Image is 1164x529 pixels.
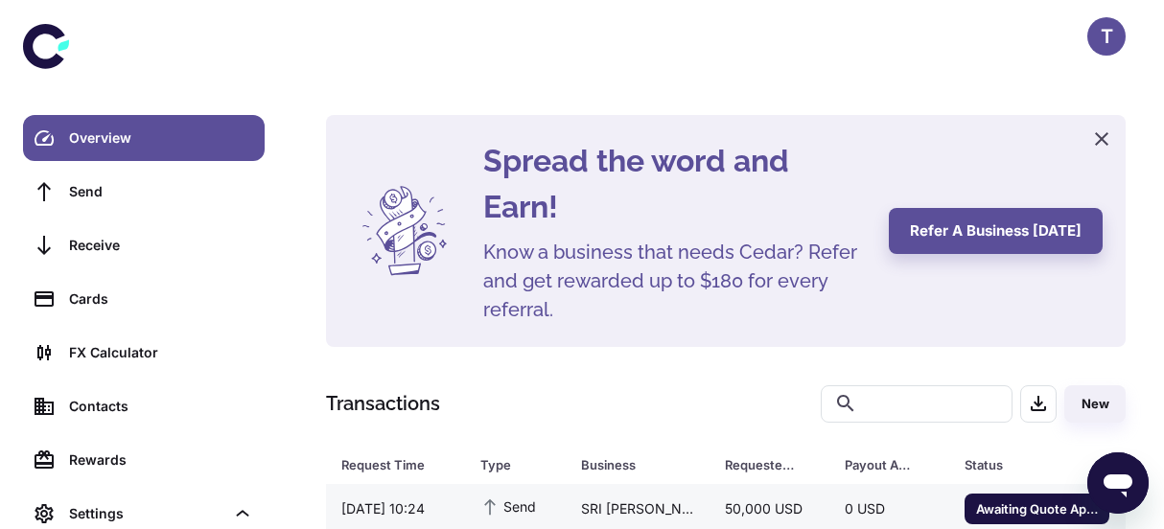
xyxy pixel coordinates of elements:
[341,451,432,478] div: Request Time
[710,491,829,527] div: 50,000 USD
[23,383,265,429] a: Contacts
[341,451,457,478] span: Request Time
[69,235,253,256] div: Receive
[23,115,265,161] a: Overview
[69,288,253,310] div: Cards
[23,330,265,376] a: FX Calculator
[483,138,866,230] h4: Spread the word and Earn!
[965,498,1109,517] span: Awaiting Quote Approval
[69,396,253,417] div: Contacts
[69,127,253,149] div: Overview
[965,451,1084,478] div: Status
[725,451,822,478] span: Requested Amount
[69,503,224,524] div: Settings
[1064,385,1126,423] button: New
[725,451,797,478] div: Requested Amount
[326,389,440,418] h1: Transactions
[1087,452,1149,514] iframe: Button to launch messaging window
[69,342,253,363] div: FX Calculator
[23,276,265,322] a: Cards
[566,491,710,527] div: SRI [PERSON_NAME] TRADING HOUSE.
[69,181,253,202] div: Send
[23,169,265,215] a: Send
[483,238,866,324] h5: Know a business that needs Cedar? Refer and get rewarded up to $180 for every referral.
[480,451,533,478] div: Type
[326,491,465,527] div: [DATE] 10:24
[23,437,265,483] a: Rewards
[1087,17,1126,56] button: T
[23,222,265,268] a: Receive
[965,451,1109,478] span: Status
[69,449,253,471] div: Rewards
[889,208,1103,254] button: Refer a business [DATE]
[829,491,949,527] div: 0 USD
[845,451,917,478] div: Payout Amount
[480,495,536,517] span: Send
[845,451,942,478] span: Payout Amount
[480,451,558,478] span: Type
